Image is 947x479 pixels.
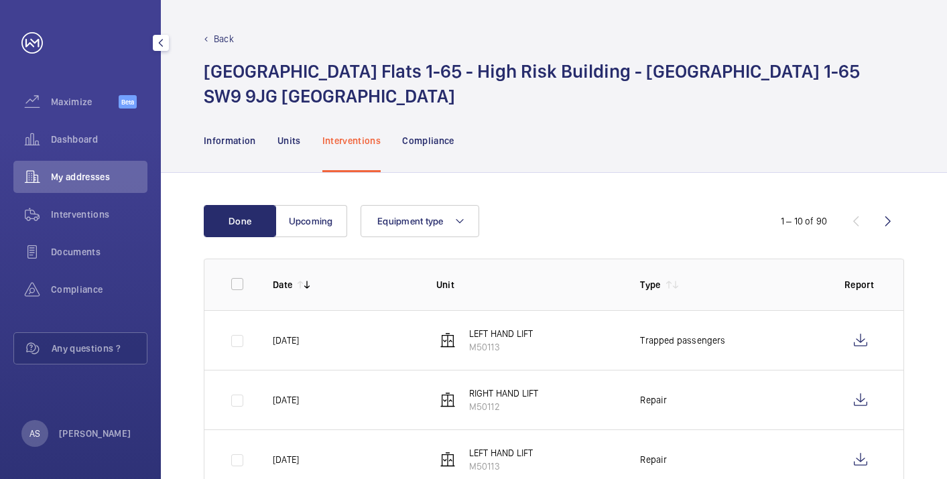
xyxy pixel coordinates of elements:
p: Interventions [322,134,381,147]
span: Equipment type [377,216,444,226]
span: Documents [51,245,147,259]
p: Date [273,278,292,291]
div: 1 – 10 of 90 [781,214,827,228]
span: Beta [119,95,137,109]
button: Upcoming [275,205,347,237]
button: Equipment type [361,205,479,237]
p: Report [844,278,877,291]
p: Repair [640,393,667,407]
img: elevator.svg [440,332,456,348]
p: Type [640,278,660,291]
span: Compliance [51,283,147,296]
button: Done [204,205,276,237]
p: Compliance [402,134,454,147]
p: [DATE] [273,453,299,466]
p: AS [29,427,40,440]
img: elevator.svg [440,452,456,468]
p: [DATE] [273,334,299,347]
p: LEFT HAND LIFT [469,327,533,340]
p: Trapped passengers [640,334,725,347]
p: Back [214,32,234,46]
p: Information [204,134,256,147]
span: My addresses [51,170,147,184]
p: Units [277,134,301,147]
p: M50112 [469,400,539,413]
p: M50113 [469,340,533,354]
p: [PERSON_NAME] [59,427,131,440]
p: [DATE] [273,393,299,407]
p: RIGHT HAND LIFT [469,387,539,400]
p: LEFT HAND LIFT [469,446,533,460]
p: M50113 [469,460,533,473]
img: elevator.svg [440,392,456,408]
span: Any questions ? [52,342,147,355]
h1: [GEOGRAPHIC_DATA] Flats 1-65 - High Risk Building - [GEOGRAPHIC_DATA] 1-65 SW9 9JG [GEOGRAPHIC_DATA] [204,59,860,109]
span: Interventions [51,208,147,221]
p: Unit [436,278,619,291]
span: Maximize [51,95,119,109]
p: Repair [640,453,667,466]
span: Dashboard [51,133,147,146]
